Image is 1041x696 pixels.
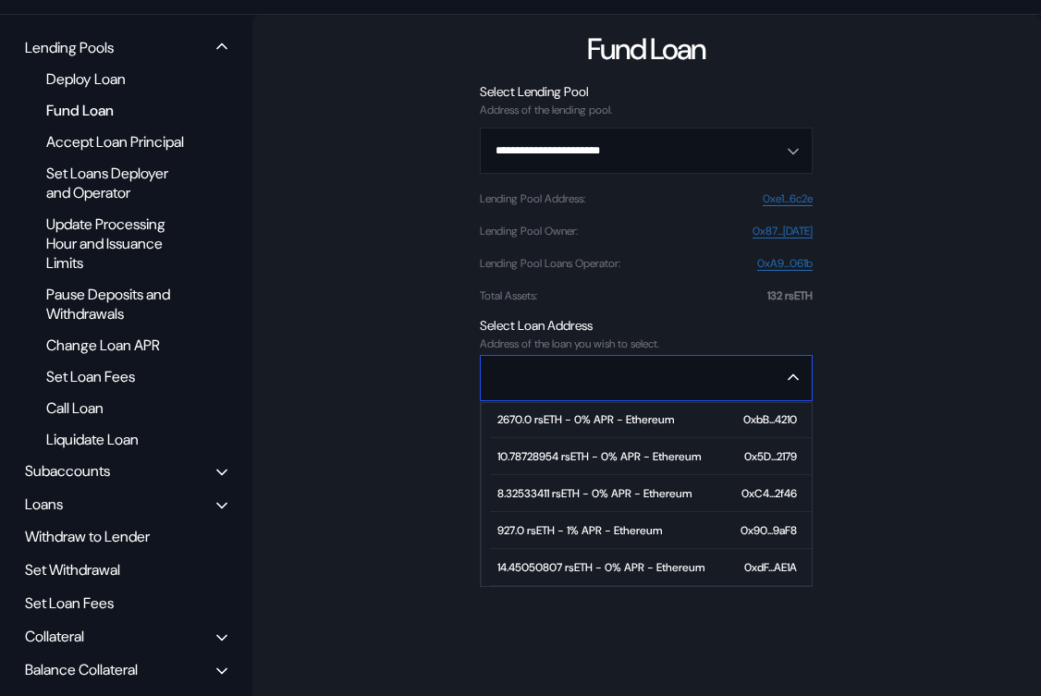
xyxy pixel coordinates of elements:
div: Select Loan Address [480,317,813,334]
div: Collateral [25,627,84,646]
button: Close menu [480,355,813,401]
div: Set Loan Fees [18,589,234,617]
div: Balance Collateral [25,660,138,679]
div: 0xC4...2f46 [741,487,797,500]
div: Address of the lending pool. [480,104,813,116]
button: Open menu [480,128,813,174]
div: Lending Pool Address : [480,192,585,205]
a: 0x87...[DATE] [753,225,813,238]
div: 2670.0 rsETH - 0% APR - Ethereum [497,413,674,426]
div: Update Processing Hour and Issuance Limits [37,212,204,275]
div: Set Loans Deployer and Operator [37,161,204,205]
div: Total Assets : [480,289,537,302]
button: 8.32533411 rsETH - 0% APR - Ethereum0xC4...2f46 [482,475,812,512]
div: Set Loan Fees [37,364,204,389]
div: Lending Pool Loans Operator : [480,257,620,270]
div: Lending Pools [25,38,114,57]
div: Change Loan APR [37,333,204,358]
div: Accept Loan Principal [37,129,204,154]
a: 0xe1...6c2e [763,192,813,206]
div: Pause Deposits and Withdrawals [37,282,204,326]
button: 927.0 rsETH - 1% APR - Ethereum0x90...9aF8 [482,512,812,549]
div: Liquidate Loan [37,427,204,452]
div: Lending Pool Owner : [480,225,578,238]
div: 10.78728954 rsETH - 0% APR - Ethereum [497,450,701,463]
div: Withdraw to Lender [18,522,234,551]
div: 132 rsETH [767,289,813,302]
div: Deploy Loan [37,67,204,92]
div: Subaccounts [25,461,110,481]
div: Loans [25,495,63,514]
button: 14.45050807 rsETH - 0% APR - Ethereum0xdF...AE1A [482,549,812,586]
div: 0xbB...4210 [743,413,797,426]
div: 14.45050807 rsETH - 0% APR - Ethereum [497,561,704,574]
button: 2670.0 rsETH - 0% APR - Ethereum0xbB...4210 [482,401,812,438]
div: Fund Loan [37,98,204,123]
div: Call Loan [37,396,204,421]
a: 0xA9...061b [757,257,813,271]
div: Select Lending Pool [480,83,813,100]
div: Address of the loan you wish to select. [480,337,813,350]
div: 0x5D...2179 [744,450,797,463]
button: 10.78728954 rsETH - 0% APR - Ethereum0x5D...2179 [482,438,812,475]
div: 0xdF...AE1A [744,561,797,574]
div: 927.0 rsETH - 1% APR - Ethereum [497,524,662,537]
div: Set Withdrawal [18,556,234,584]
div: Fund Loan [587,30,705,68]
div: 0x90...9aF8 [741,524,797,537]
div: 8.32533411 rsETH - 0% APR - Ethereum [497,487,692,500]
